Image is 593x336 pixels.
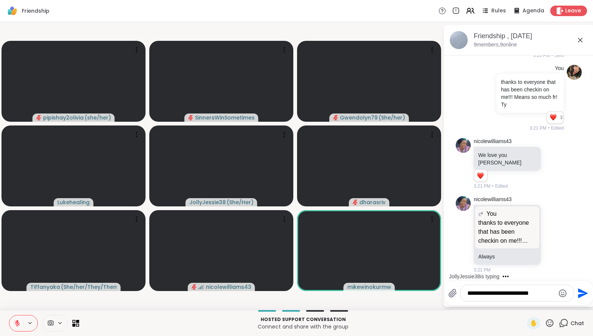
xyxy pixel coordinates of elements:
[43,114,84,121] span: pipishay2olivia
[378,114,405,121] span: ( She/her )
[555,65,564,72] h4: You
[359,199,386,206] span: dharasriv
[554,52,564,59] span: Sent
[547,112,560,124] div: Reaction list
[478,253,536,260] p: Always
[467,290,555,297] textarea: Type your message
[486,209,497,218] span: You
[450,31,468,49] img: Friendship , Oct 14
[478,151,536,166] p: We love you [PERSON_NAME]
[347,283,391,291] span: mikewinokurmw
[548,125,549,131] span: •
[22,7,50,15] span: Friendship
[61,283,117,291] span: ( She/her/They/Them )
[501,78,559,108] p: thanks to everyone that has been checkin on me!!! Means so much fr! Ty
[573,285,590,302] button: Send
[84,323,522,330] p: Connect and share with the group
[36,115,42,120] span: audio-muted
[476,173,484,179] button: Reactions: love
[30,283,60,291] span: Tiffanyaka
[560,114,563,121] span: 3
[522,7,544,15] span: Agenda
[533,52,550,59] span: 3:20 PM
[474,196,512,203] a: nicolewilliams43
[188,115,194,120] span: audio-muted
[491,7,506,15] span: Rules
[474,138,512,145] a: nicolewilliams43
[474,41,517,49] p: 9 members, 9 online
[456,138,471,153] img: https://sharewell-space-live.sfo3.digitaloceanspaces.com/user-generated/3403c148-dfcf-4217-9166-8...
[558,289,567,298] button: Emoji picker
[449,273,500,280] div: JollyJessie38 is typing
[567,65,582,80] img: https://sharewell-space-live.sfo3.digitaloceanspaces.com/user-generated/fc1326c7-8e70-475c-9e42-8...
[495,183,508,190] span: Edited
[474,170,487,182] div: Reaction list
[192,284,197,290] span: audio-muted
[551,125,564,131] span: Edited
[492,183,494,190] span: •
[530,319,537,328] span: ✋
[84,316,522,323] p: Hosted support conversation
[456,196,471,211] img: https://sharewell-space-live.sfo3.digitaloceanspaces.com/user-generated/3403c148-dfcf-4217-9166-8...
[474,183,491,190] span: 3:21 PM
[551,52,553,59] span: •
[549,115,557,121] button: Reactions: love
[570,320,584,327] span: Chat
[353,200,358,205] span: audio-muted
[474,267,491,273] span: 3:21 PM
[474,31,588,41] div: Friendship , [DATE]
[333,115,338,120] span: audio-muted
[57,199,90,206] span: Lukehealing
[206,283,251,291] span: nicolewilliams43
[227,199,254,206] span: ( She/Her )
[530,125,546,131] span: 3:21 PM
[565,7,581,15] span: Leave
[6,4,19,17] img: ShareWell Logomark
[189,199,226,206] span: JollyJessie38
[478,218,536,245] p: thanks to everyone that has been checkin on me!!! Means so much fr! Ty
[340,114,378,121] span: Gwendolyn79
[84,114,111,121] span: ( she/her )
[195,114,255,121] span: SinnersWinSometimes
